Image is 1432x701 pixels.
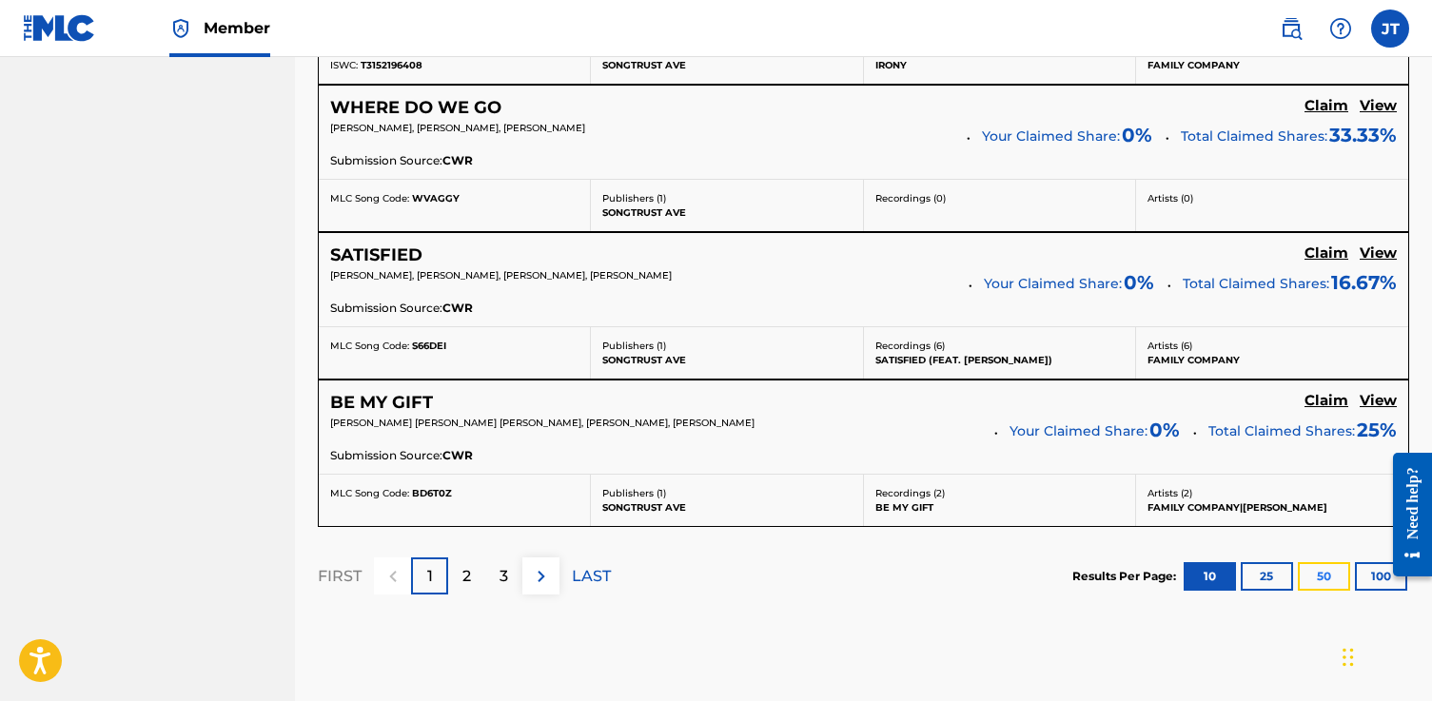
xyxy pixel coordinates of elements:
[500,565,508,588] p: 3
[330,122,585,134] span: [PERSON_NAME], [PERSON_NAME], [PERSON_NAME]
[169,17,192,40] img: Top Rightsholder
[204,17,270,39] span: Member
[427,565,433,588] p: 1
[1343,629,1354,686] div: Drag
[412,340,446,352] span: S66DEI
[982,127,1120,146] span: Your Claimed Share:
[1379,438,1432,591] iframe: Resource Center
[875,500,1124,515] p: BE MY GIFT
[330,152,442,169] span: Submission Source:
[1360,97,1397,118] a: View
[442,152,473,169] span: CWR
[1304,392,1348,410] h5: Claim
[1357,416,1397,444] span: 25 %
[572,565,611,588] p: LAST
[602,486,851,500] p: Publishers ( 1 )
[330,447,442,464] span: Submission Source:
[1329,17,1352,40] img: help
[1122,121,1152,149] span: 0 %
[875,191,1124,205] p: Recordings ( 0 )
[330,417,755,429] span: [PERSON_NAME] [PERSON_NAME] [PERSON_NAME], [PERSON_NAME], [PERSON_NAME]
[1322,10,1360,48] div: Help
[1184,562,1236,591] button: 10
[462,565,471,588] p: 2
[1304,244,1348,263] h5: Claim
[330,269,672,282] span: [PERSON_NAME], [PERSON_NAME], [PERSON_NAME], [PERSON_NAME]
[1360,244,1397,263] h5: View
[1148,353,1397,367] p: FAMILY COMPANY
[602,353,851,367] p: SONGTRUST AVE
[602,339,851,353] p: Publishers ( 1 )
[530,565,553,588] img: right
[361,59,422,71] span: T3152196408
[602,58,851,72] p: SONGTRUST AVE
[1208,422,1355,439] span: Total Claimed Shares:
[330,192,409,204] span: MLC Song Code:
[875,486,1124,500] p: Recordings ( 2 )
[23,14,96,42] img: MLC Logo
[1148,500,1397,515] p: FAMILY COMPANY|[PERSON_NAME]
[330,59,358,71] span: ISWC:
[602,500,851,515] p: SONGTRUST AVE
[1272,10,1310,48] a: Public Search
[1148,339,1397,353] p: Artists ( 6 )
[1298,562,1350,591] button: 50
[1280,17,1303,40] img: search
[412,487,452,499] span: BD6T0Z
[1072,568,1181,585] p: Results Per Page:
[1183,275,1329,292] span: Total Claimed Shares:
[602,191,851,205] p: Publishers ( 1 )
[1360,244,1397,265] a: View
[1304,97,1348,115] h5: Claim
[1010,421,1148,441] span: Your Claimed Share:
[1331,268,1397,297] span: 16.67 %
[330,244,422,266] h5: SATISFIED
[330,300,442,317] span: Submission Source:
[984,274,1122,294] span: Your Claimed Share:
[1360,392,1397,413] a: View
[1148,486,1397,500] p: Artists ( 2 )
[875,353,1124,367] p: SATISFIED (FEAT. [PERSON_NAME])
[1355,562,1407,591] button: 100
[330,340,409,352] span: MLC Song Code:
[1181,127,1327,145] span: Total Claimed Shares:
[1337,610,1432,701] iframe: Chat Widget
[1148,58,1397,72] p: FAMILY COMPANY
[330,392,433,414] h5: BE MY GIFT
[412,192,460,204] span: WVAGGY
[442,447,473,464] span: CWR
[1148,191,1397,205] p: Artists ( 0 )
[442,300,473,317] span: CWR
[1360,392,1397,410] h5: View
[1124,268,1154,297] span: 0 %
[1149,416,1180,444] span: 0 %
[1241,562,1293,591] button: 25
[875,58,1124,72] p: IRONY
[330,487,409,499] span: MLC Song Code:
[330,97,501,119] h5: WHERE DO WE GO
[875,339,1124,353] p: Recordings ( 6 )
[1360,97,1397,115] h5: View
[1329,121,1397,149] span: 33.33 %
[318,565,362,588] p: FIRST
[602,205,851,220] p: SONGTRUST AVE
[1371,10,1409,48] div: User Menu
